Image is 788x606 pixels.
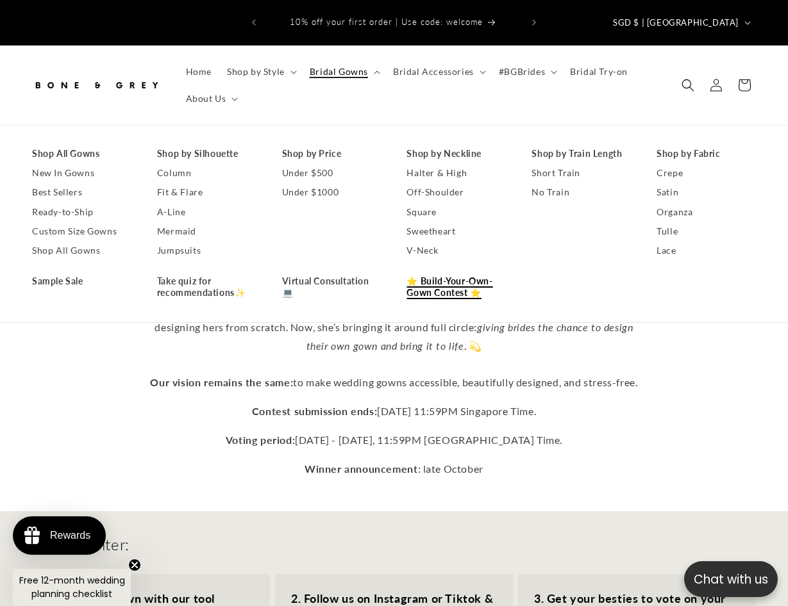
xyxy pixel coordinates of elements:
[32,163,131,183] a: New In Gowns
[186,93,226,104] span: About Us
[570,66,628,78] span: Bridal Try-on
[407,183,506,202] a: Off-Shoulder
[226,434,295,446] strong: Voting period:
[13,569,131,606] div: Free 12-month wedding planning checklistClose teaser
[657,163,756,183] a: Crepe
[157,183,256,202] a: Fit & Flare
[305,463,417,475] strong: Winner announcement
[157,272,256,302] a: Take quiz for recommendations✨
[157,241,256,260] a: Jumpsuits
[157,163,256,183] a: Column
[290,17,483,27] span: 10% off your first order | Use code: welcome
[178,85,244,112] summary: About Us
[227,66,285,78] span: Shop by Style
[28,66,165,104] a: Bone and Grey Bridal
[407,163,506,183] a: Halter & High
[306,321,633,352] em: giving brides the chance to design their own gown and bring it to life
[252,405,377,417] strong: Contest submission ends:
[32,71,160,99] img: Bone and Grey Bridal
[302,58,385,85] summary: Bridal Gowns
[32,183,131,202] a: Best Sellers
[407,144,506,163] a: Shop by Neckline
[282,272,381,302] a: Virtual Consultation 💻
[282,163,381,183] a: Under $500
[282,144,381,163] a: Shop by Price
[657,222,756,241] a: Tulle
[32,144,131,163] a: Shop All Gowns
[407,272,506,302] a: ⭐ Build-Your-Own-Gown Contest ⭐
[150,376,293,388] strong: Our vision remains the same:
[128,559,141,571] button: Close teaser
[240,10,268,35] button: Previous announcement
[407,202,506,222] a: Square
[613,17,739,29] span: SGD $ | [GEOGRAPHIC_DATA]
[282,183,381,202] a: Under $1000
[144,402,644,421] p: [DATE] 11:59PM Singapore Time.
[50,530,90,541] div: Rewards
[674,71,702,99] summary: Search
[657,202,756,222] a: Organza
[407,222,506,241] a: Sweetheart
[144,431,644,450] p: [DATE] - [DATE], 11:59PM [GEOGRAPHIC_DATA] Time.
[407,241,506,260] a: V-Neck
[144,460,644,479] p: : late October
[657,241,756,260] a: Lace
[19,574,125,600] span: Free 12-month wedding planning checklist
[657,144,756,163] a: Shop by Fabric
[32,241,131,260] a: Shop All Gowns
[186,66,212,78] span: Home
[657,183,756,202] a: Satin
[499,66,545,78] span: #BGBrides
[520,10,548,35] button: Next announcement
[32,272,131,291] a: Sample Sale
[157,222,256,241] a: Mermaid
[684,570,778,589] p: Chat with us
[157,144,256,163] a: Shop by Silhouette
[32,202,131,222] a: Ready-to-Ship
[532,183,631,202] a: No Train
[219,58,302,85] summary: Shop by Style
[562,58,635,85] a: Bridal Try-on
[684,561,778,597] button: Open chatbox
[178,58,219,85] a: Home
[491,58,562,85] summary: #BGBrides
[157,202,256,222] a: A-Line
[393,66,474,78] span: Bridal Accessories
[605,10,756,35] button: SGD $ | [GEOGRAPHIC_DATA]
[532,144,631,163] a: Shop by Train Length
[32,222,131,241] a: Custom Size Gowns
[310,66,368,78] span: Bridal Gowns
[385,58,491,85] summary: Bridal Accessories
[532,163,631,183] a: Short Train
